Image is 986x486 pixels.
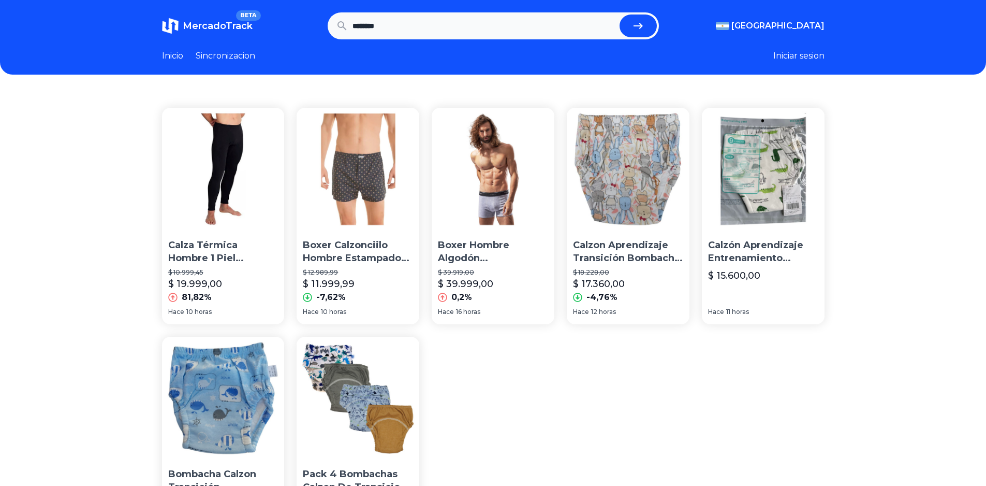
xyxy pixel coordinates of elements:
a: Calza Térmica Hombre 1 Piel Pantalón Moto,ski,calzon LargoCalza Térmica Hombre 1 Piel Pantalón Mo... [162,108,285,324]
img: Calza Térmica Hombre 1 Piel Pantalón Moto,ski,calzon Largo [162,108,285,231]
p: -7,62% [316,291,346,304]
span: 16 horas [456,308,480,316]
span: Hace [303,308,319,316]
p: $ 19.999,00 [168,277,222,291]
a: Calzón Aprendizaje Entrenamiento BombachaCalzón Aprendizaje Entrenamiento Bombacha$ 15.600,00Hace... [702,108,825,324]
p: $ 10.999,45 [168,268,278,277]
img: Boxer Calzonciilo Hombre Estampado 100% Algodon Boxer Calzon [297,108,419,231]
a: Boxer Calzonciilo Hombre Estampado 100% Algodon Boxer CalzonBoxer Calzonciilo Hombre Estampado 10... [297,108,419,324]
p: Boxer Hombre Algodón [PERSON_NAME] Pack X3 Calzones - Hxim09530 [438,239,548,265]
span: BETA [236,10,260,21]
span: MercadoTrack [183,20,253,32]
a: Boxer Hombre Algodón Briganti Pack X3 Calzones - Hxim09530Boxer Hombre Algodón [PERSON_NAME] Pack... [432,108,554,324]
p: $ 15.600,00 [708,268,760,283]
p: $ 12.989,99 [303,268,413,277]
img: Calzón Aprendizaje Entrenamiento Bombacha [702,108,825,231]
p: 81,82% [182,291,212,304]
span: 11 horas [726,308,749,316]
a: Inicio [162,50,183,62]
img: MercadoTrack [162,18,179,34]
a: Sincronizacion [196,50,255,62]
p: $ 11.999,99 [303,277,355,291]
img: Bombacha Calzon Transición Entrenamiento Reutilizable [162,337,285,460]
a: MercadoTrackBETA [162,18,253,34]
p: $ 39.999,00 [438,277,493,291]
img: Calzon Aprendizaje Transición Bombacha Entrenamiento [567,108,689,231]
p: $ 18.228,00 [573,268,683,277]
p: Calza Térmica Hombre 1 Piel Pantalón Moto,ski,calzon Largo [168,239,278,265]
p: -4,76% [586,291,617,304]
p: Calzon Aprendizaje Transición Bombacha Entrenamiento [573,239,683,265]
span: Hace [573,308,589,316]
button: Iniciar sesion [773,50,825,62]
span: 12 horas [591,308,616,316]
p: Boxer Calzonciilo Hombre Estampado 100% Algodon Boxer Calzon [303,239,413,265]
span: Hace [438,308,454,316]
button: [GEOGRAPHIC_DATA] [716,20,825,32]
img: Pack 4 Bombachas Calzon De Transicion Pañal De Aprendizaje [297,337,419,460]
p: $ 17.360,00 [573,277,625,291]
p: $ 39.919,00 [438,268,548,277]
span: 10 horas [186,308,212,316]
a: Calzon Aprendizaje Transición Bombacha Entrenamiento Calzon Aprendizaje Transición Bombacha Entre... [567,108,689,324]
span: 10 horas [321,308,346,316]
img: Argentina [716,22,729,30]
p: 0,2% [451,291,472,304]
span: Hace [168,308,184,316]
p: Calzón Aprendizaje Entrenamiento Bombacha [708,239,818,265]
span: Hace [708,308,724,316]
span: [GEOGRAPHIC_DATA] [731,20,825,32]
img: Boxer Hombre Algodón Briganti Pack X3 Calzones - Hxim09530 [432,108,554,231]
